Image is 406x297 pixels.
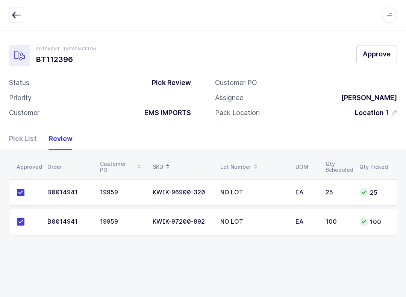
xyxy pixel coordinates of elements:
div: KWIK-97200-892 [153,218,211,225]
div: 25 [326,189,350,196]
div: Assignee [215,93,243,102]
div: SKU [153,161,211,173]
div: B0014941 [47,189,91,196]
div: KWIK-96900-320 [153,189,211,196]
h1: BT112396 [36,53,96,65]
button: Approve [356,45,397,63]
div: Order [47,164,91,170]
span: Approve [363,49,391,59]
div: 100 [326,218,350,225]
div: Pick Review [146,78,191,87]
div: Qty Scheduled [326,161,350,173]
div: [PERSON_NAME] [335,93,397,102]
div: Review [43,128,73,150]
button: Location 1 [355,108,397,117]
div: NO LOT [220,189,286,196]
div: UOM [295,164,317,170]
div: 19959 [100,218,144,225]
div: EMS IMPORTS [138,108,191,117]
div: Customer PO [215,78,257,87]
div: Priority [9,93,32,102]
div: Customer [9,108,39,117]
div: Customer PO [100,161,144,173]
div: EA [295,218,317,225]
div: Approved [17,164,38,170]
div: Pack Location [215,108,260,117]
div: NO LOT [220,218,286,225]
div: Lot Number [220,161,286,173]
div: 100 [359,217,388,226]
div: EA [295,189,317,196]
div: 19959 [100,189,144,196]
div: Status [9,78,29,87]
div: Qty Picked [359,164,388,170]
div: 25 [359,188,388,197]
div: Pick List [9,128,43,150]
div: Shipment Information [36,46,96,52]
div: B0014941 [47,218,91,225]
span: Location 1 [355,108,389,117]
